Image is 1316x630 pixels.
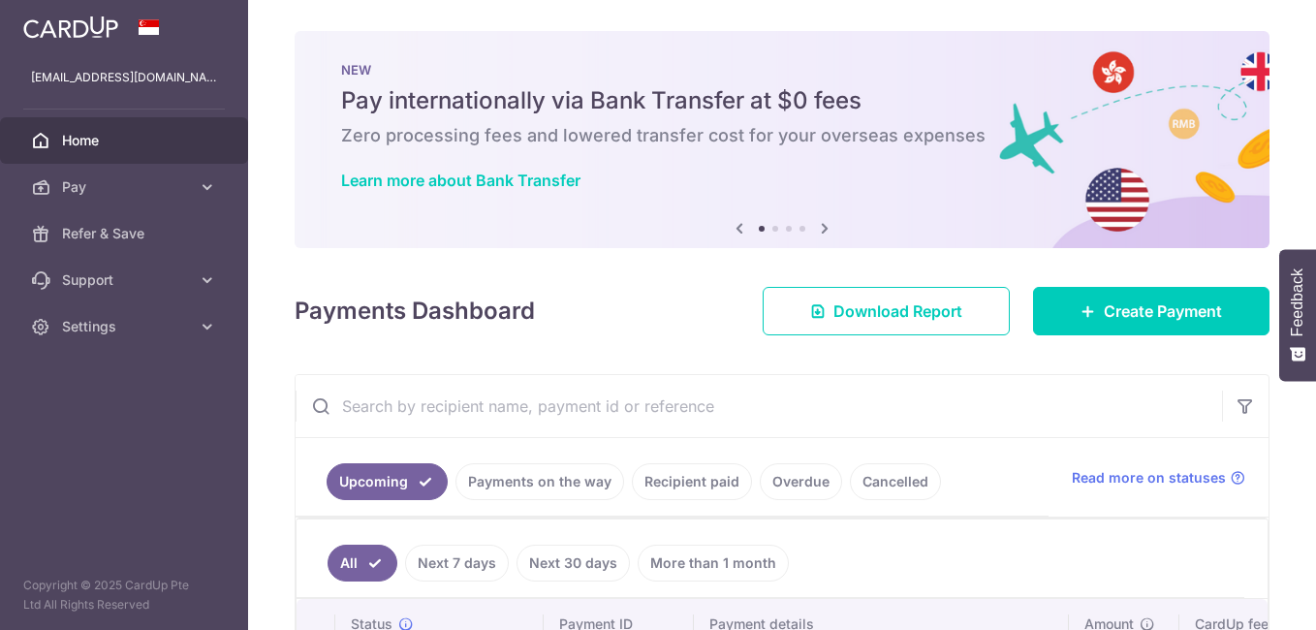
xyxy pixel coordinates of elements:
input: Search by recipient name, payment id or reference [296,375,1222,437]
a: Download Report [763,287,1010,335]
span: Settings [62,317,190,336]
span: Support [62,270,190,290]
h5: Pay internationally via Bank Transfer at $0 fees [341,85,1223,116]
span: Pay [62,177,190,197]
a: Next 7 days [405,545,509,582]
a: Read more on statuses [1072,468,1245,488]
a: Learn more about Bank Transfer [341,171,580,190]
a: Upcoming [327,463,448,500]
h6: Zero processing fees and lowered transfer cost for your overseas expenses [341,124,1223,147]
img: CardUp [23,16,118,39]
span: Download Report [833,299,962,323]
a: More than 1 month [638,545,789,582]
span: Create Payment [1104,299,1222,323]
span: Home [62,131,190,150]
p: [EMAIL_ADDRESS][DOMAIN_NAME] [31,68,217,87]
a: Cancelled [850,463,941,500]
span: Read more on statuses [1072,468,1226,488]
a: Create Payment [1033,287,1269,335]
a: Overdue [760,463,842,500]
span: Feedback [1289,268,1306,336]
h4: Payments Dashboard [295,294,535,329]
a: Recipient paid [632,463,752,500]
img: Bank transfer banner [295,31,1269,248]
a: Next 30 days [517,545,630,582]
a: Payments on the way [455,463,624,500]
span: Refer & Save [62,224,190,243]
p: NEW [341,62,1223,78]
button: Feedback - Show survey [1279,249,1316,381]
a: All [328,545,397,582]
